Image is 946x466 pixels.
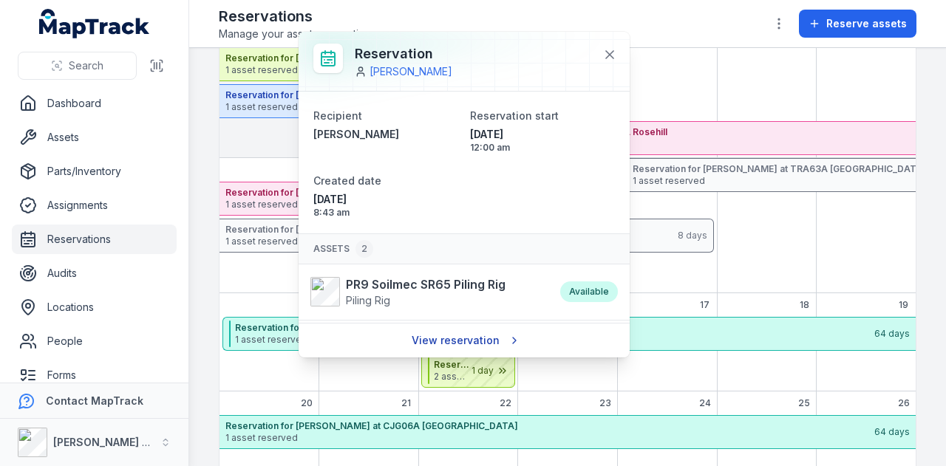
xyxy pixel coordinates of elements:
strong: Contact MapTrack [46,394,143,407]
strong: Reservation for [PERSON_NAME] at TRA63A [GEOGRAPHIC_DATA] [225,224,676,236]
h2: Reservations [219,6,376,27]
span: Recipient [313,109,362,122]
a: Parts/Inventory [12,157,177,186]
div: Available [560,281,618,302]
span: Created date [313,174,381,187]
a: MapTrack [39,9,150,38]
a: View reservation [402,326,527,354]
span: 1 asset reserved [225,432,873,444]
a: Forms [12,360,177,390]
span: Reserve assets [826,16,907,31]
button: Reservation for [PERSON_NAME]2 assets reserved1 day [421,354,515,388]
span: 12:00 am [470,142,615,154]
strong: Reservation for [PERSON_NAME] at M506S M8 and M5E Mainline Tunnels [225,52,477,64]
span: 22 [500,397,511,409]
span: 8:43 am [313,207,458,219]
span: 1 asset reserved [225,236,676,247]
span: 1 asset reserved [225,199,378,210]
span: 1 asset reserved [235,334,873,346]
strong: [PERSON_NAME] Group [53,436,174,448]
span: Assets [313,240,373,258]
span: [DATE] [470,127,615,142]
span: 21 [401,397,411,409]
strong: Reservation for [PERSON_NAME] at GAM05A Rosehill [225,187,378,199]
a: Assignments [12,191,177,220]
span: 1 asset reserved [225,64,477,76]
strong: Reservation for [PERSON_NAME] at M506S M8 and M5E Mainline Tunnels [225,89,477,101]
button: Reservation for [PERSON_NAME] at M506S M8 and M5E Mainline Tunnels1 asset reserved4 days [220,84,515,118]
a: PR9 Soilmec SR65 Piling RigPiling Rig [310,275,545,308]
span: 26 [898,397,910,409]
span: 20 [301,397,313,409]
span: Search [69,58,103,73]
button: Reservation for [PERSON_NAME] at TRA63A [GEOGRAPHIC_DATA]1 asset reserved8 days [220,219,714,253]
a: Reservations [12,225,177,254]
a: Assets [12,123,177,152]
a: Dashboard [12,89,177,118]
span: 23 [599,397,611,409]
a: People [12,326,177,356]
span: Reservation start [470,109,559,122]
span: 18 [800,299,809,311]
strong: Reservation for [PERSON_NAME] at CJG06A [GEOGRAPHIC_DATA] [235,322,873,334]
span: 24 [699,397,711,409]
span: 1 asset reserved [225,101,477,113]
a: Audits [12,258,177,288]
span: 25 [798,397,810,409]
strong: Reservation for [PERSON_NAME] at CJG06A [GEOGRAPHIC_DATA] [225,420,873,432]
time: 15/10/2025, 12:00:00 am [470,127,615,154]
time: 12/09/2025, 8:43:35 am [313,192,458,219]
strong: Reservation for [PERSON_NAME] [434,359,470,371]
button: Reservation for [PERSON_NAME] at CJG06A [GEOGRAPHIC_DATA]1 asset reserved64 days [222,317,916,351]
a: [PERSON_NAME] [370,64,452,79]
span: 19 [899,299,908,311]
button: Reservation for [PERSON_NAME] at M506S M8 and M5E Mainline Tunnels1 asset reserved4 days [220,47,515,81]
strong: PR9 Soilmec SR65 Piling Rig [346,275,506,293]
span: [DATE] [313,192,458,207]
h3: Reservation [355,44,452,64]
span: 2 assets reserved [434,371,470,383]
a: Locations [12,292,177,322]
a: [PERSON_NAME] [313,127,458,142]
span: 17 [700,299,709,311]
div: 2 [355,240,373,258]
span: Piling Rig [346,294,390,306]
button: Reservation for [PERSON_NAME] at GAM05A Rosehill1 asset reserved7 days [220,182,415,216]
button: Reservation for [PERSON_NAME] at CJG06A [GEOGRAPHIC_DATA]1 asset reserved64 days [220,415,916,449]
button: Reserve assets [799,10,916,38]
button: Search [18,52,137,80]
span: Manage your asset reservations [219,27,376,41]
